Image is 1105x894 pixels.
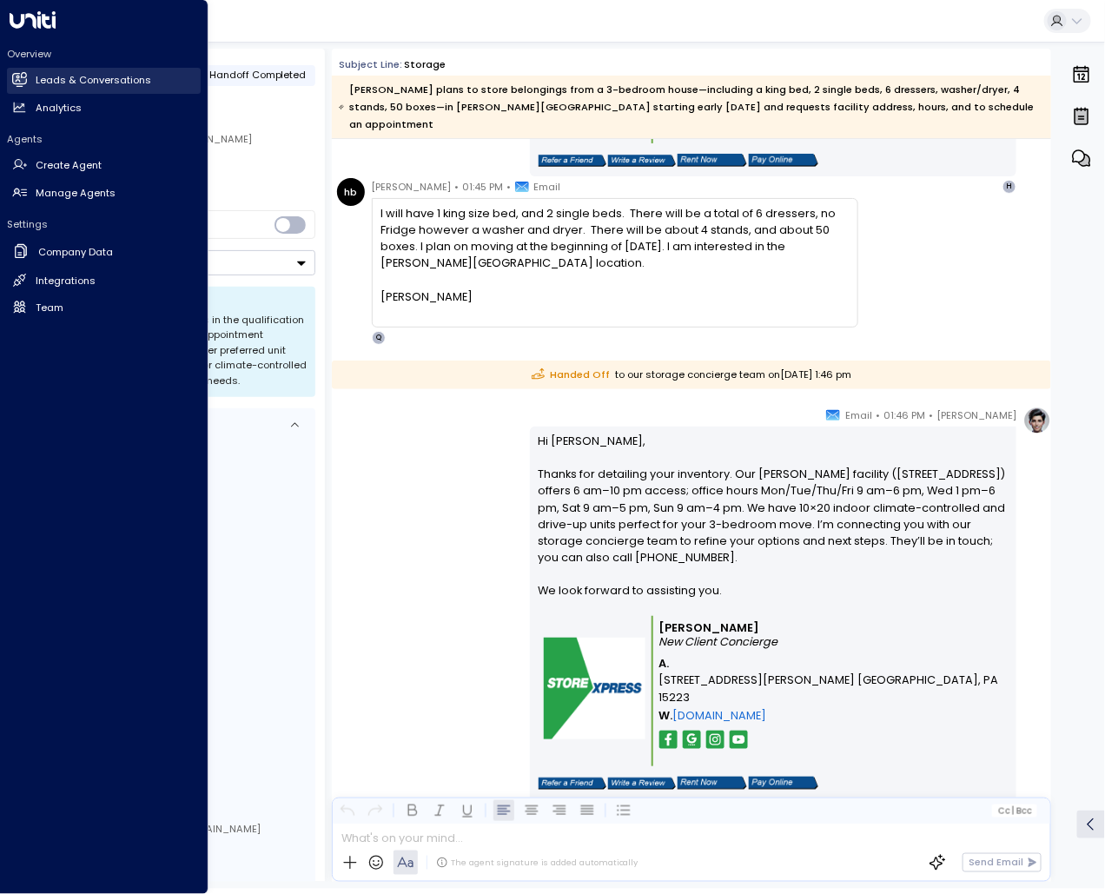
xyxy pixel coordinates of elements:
span: Handoff Completed [209,68,307,82]
img: storexpress_rent.png [678,154,747,167]
span: Email [534,178,561,195]
h2: Overview [7,47,201,61]
a: Manage Agents [7,180,201,206]
div: I will have 1 king size bed, and 2 single beds. There will be a total of 6 dressers, no Fridge ho... [380,205,849,305]
span: • [929,407,933,424]
img: storexpress_pay.png [749,777,818,790]
span: W. [659,707,673,724]
span: • [876,407,880,424]
h2: Settings [7,217,201,231]
button: Cc|Bcc [992,805,1037,818]
b: [PERSON_NAME] [659,620,760,635]
i: New Client Concierge [659,634,778,649]
span: [PERSON_NAME] [372,178,452,195]
div: [PERSON_NAME] [380,288,849,305]
h2: Team [36,301,63,315]
span: | [1012,806,1015,816]
button: Redo [365,800,386,821]
img: storexpress_logo.png [544,638,645,739]
a: Team [7,295,201,321]
h2: Manage Agents [36,186,116,201]
span: 01:45 PM [463,178,504,195]
span: • [455,178,460,195]
h2: Analytics [36,101,82,116]
a: Analytics [7,95,201,121]
span: Subject Line: [339,57,402,71]
span: Email [845,407,872,424]
span: • [507,178,512,195]
img: storexpress_insta.png [706,731,725,749]
a: Create Agent [7,153,201,179]
h2: Company Data [38,245,113,260]
span: [PERSON_NAME] [936,407,1016,424]
img: storexpress_google.png [683,731,701,749]
span: A. [659,655,670,672]
a: Leads & Conversations [7,68,201,94]
div: Q [372,331,386,345]
h2: Create Agent [36,158,102,173]
p: Hi [PERSON_NAME], Thanks for detailing your inventory. Our [PERSON_NAME] facility ([STREET_ADDRES... [539,433,1009,616]
button: Undo [337,800,358,821]
a: [DOMAIN_NAME] [673,707,767,724]
span: Handed Off [532,368,611,382]
a: Company Data [7,238,201,267]
span: Cc Bcc [998,806,1032,816]
h2: Integrations [36,274,96,288]
div: storage [404,57,446,72]
img: profile-logo.png [1023,407,1051,434]
img: storexpress_write.png [608,155,676,167]
span: 01:46 PM [883,407,925,424]
span: [STREET_ADDRESS][PERSON_NAME] [GEOGRAPHIC_DATA], PA 15223 [659,672,1002,705]
img: storexpress_pay.png [749,154,818,167]
h2: Leads & Conversations [36,73,151,88]
div: The agent signature is added automatically [436,857,639,869]
img: storexpress_refer.png [539,155,606,167]
img: storexpress_refer.png [539,778,606,790]
img: storexpress_yt.png [730,731,748,749]
h2: Agents [7,132,201,146]
a: Integrations [7,268,201,294]
div: hb [337,178,365,206]
img: storexpres_fb.png [659,731,678,749]
div: to our storage concierge team on [DATE] 1:46 pm [332,361,1051,389]
img: storexpress_rent.png [678,777,747,790]
img: storexpress_write.png [608,778,676,790]
div: [PERSON_NAME] plans to store belongings from a 3-bedroom house—including a king bed, 2 single bed... [339,81,1042,133]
